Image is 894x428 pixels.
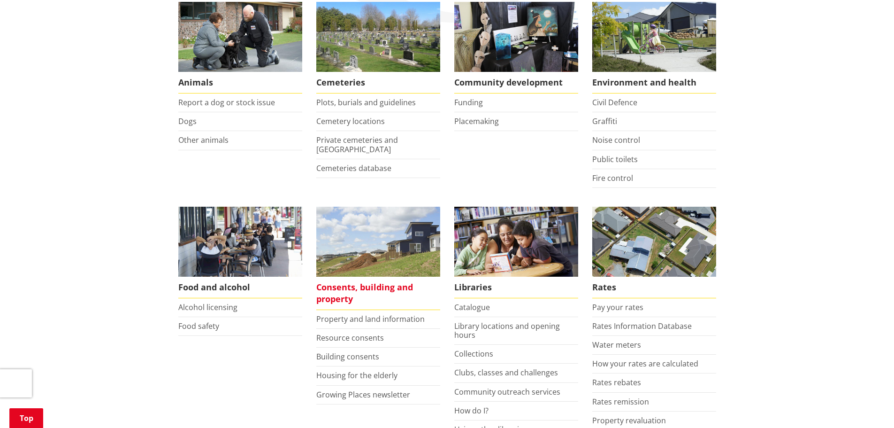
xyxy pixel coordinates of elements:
[592,116,617,126] a: Graffiti
[316,207,440,277] img: Land and property thumbnail
[454,405,489,416] a: How do I?
[592,154,638,164] a: Public toilets
[454,321,560,340] a: Library locations and opening hours
[454,72,578,93] span: Community development
[178,277,302,298] span: Food and alcohol
[592,358,698,369] a: How your rates are calculated
[454,302,490,312] a: Catalogue
[178,116,197,126] a: Dogs
[178,2,302,72] img: Animal Control
[851,389,885,422] iframe: Messenger Launcher
[316,277,440,310] span: Consents, building and property
[592,397,649,407] a: Rates remission
[316,389,410,400] a: Growing Places newsletter
[316,2,440,93] a: Huntly Cemetery Cemeteries
[454,207,578,298] a: Library membership is free to everyone who lives in the Waikato district. Libraries
[178,72,302,93] span: Animals
[316,163,391,173] a: Cemeteries database
[592,377,641,388] a: Rates rebates
[592,2,716,93] a: New housing in Pokeno Environment and health
[592,207,716,298] a: Pay your rates online Rates
[454,116,499,126] a: Placemaking
[178,207,302,277] img: Food and Alcohol in the Waikato
[592,277,716,298] span: Rates
[178,135,229,145] a: Other animals
[592,302,643,312] a: Pay your rates
[454,349,493,359] a: Collections
[592,340,641,350] a: Water meters
[454,207,578,277] img: Waikato District Council libraries
[316,135,398,154] a: Private cemeteries and [GEOGRAPHIC_DATA]
[178,321,219,331] a: Food safety
[9,408,43,428] a: Top
[454,387,560,397] a: Community outreach services
[454,97,483,108] a: Funding
[316,370,397,381] a: Housing for the elderly
[454,2,578,93] a: Matariki Travelling Suitcase Art Exhibition Community development
[316,351,379,362] a: Building consents
[316,116,385,126] a: Cemetery locations
[316,97,416,108] a: Plots, burials and guidelines
[316,314,425,324] a: Property and land information
[178,2,302,93] a: Waikato District Council Animal Control team Animals
[178,302,237,312] a: Alcohol licensing
[454,277,578,298] span: Libraries
[316,72,440,93] span: Cemeteries
[316,2,440,72] img: Huntly Cemetery
[316,207,440,310] a: New Pokeno housing development Consents, building and property
[316,333,384,343] a: Resource consents
[178,97,275,108] a: Report a dog or stock issue
[592,97,637,108] a: Civil Defence
[592,72,716,93] span: Environment and health
[454,367,558,378] a: Clubs, classes and challenges
[178,207,302,298] a: Food and Alcohol in the Waikato Food and alcohol
[592,415,666,426] a: Property revaluation
[592,135,640,145] a: Noise control
[592,173,633,183] a: Fire control
[592,321,692,331] a: Rates Information Database
[592,207,716,277] img: Rates-thumbnail
[454,2,578,72] img: Matariki Travelling Suitcase Art Exhibition
[592,2,716,72] img: New housing in Pokeno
